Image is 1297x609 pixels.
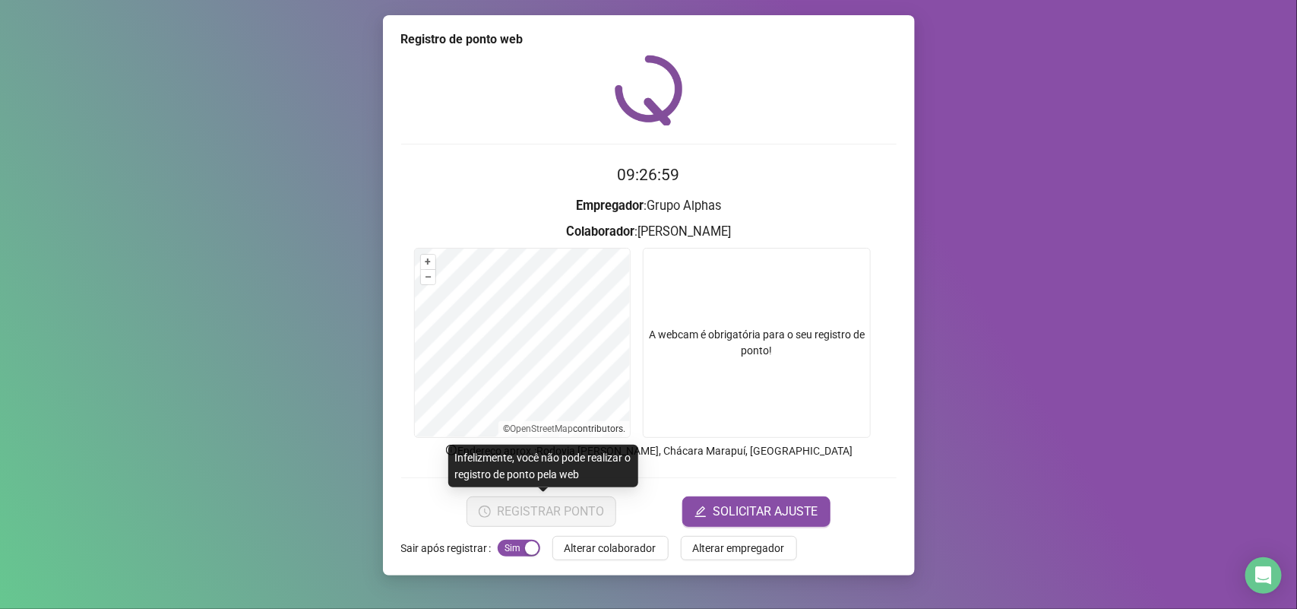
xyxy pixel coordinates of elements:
button: Alterar colaborador [552,536,669,560]
strong: Empregador [576,198,644,213]
button: – [421,270,435,284]
span: SOLICITAR AJUSTE [713,503,818,521]
li: © contributors. [503,423,625,434]
button: Alterar empregador [681,536,797,560]
button: REGISTRAR PONTO [467,496,616,527]
span: Alterar colaborador [565,540,656,557]
div: Infelizmente, você não pode realizar o registro de ponto pela web [448,445,638,487]
img: QRPoint [615,55,683,125]
span: Alterar empregador [693,540,785,557]
button: editSOLICITAR AJUSTE [682,496,830,527]
span: info-circle [444,443,458,457]
h3: : Grupo Alphas [401,196,897,216]
button: + [421,255,435,269]
label: Sair após registrar [401,536,498,560]
strong: Colaborador [566,224,634,239]
time: 09:26:59 [618,166,680,184]
span: edit [694,506,707,518]
a: OpenStreetMap [510,423,573,434]
h3: : [PERSON_NAME] [401,222,897,242]
div: Registro de ponto web [401,30,897,49]
p: Endereço aprox. : Rodovia [PERSON_NAME], Chácara Marapuí, [GEOGRAPHIC_DATA] [401,442,897,459]
div: Open Intercom Messenger [1245,557,1282,594]
div: A webcam é obrigatória para o seu registro de ponto! [643,248,871,438]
